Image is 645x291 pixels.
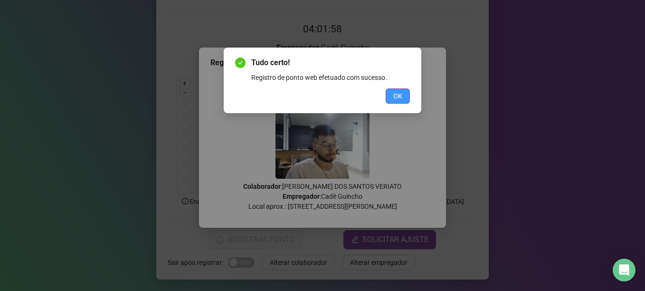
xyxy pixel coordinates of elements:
[235,58,246,68] span: check-circle
[613,259,636,281] div: Open Intercom Messenger
[386,88,410,104] button: OK
[251,72,410,83] div: Registro de ponto web efetuado com sucesso.
[251,57,410,68] span: Tudo certo!
[393,91,402,101] span: OK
